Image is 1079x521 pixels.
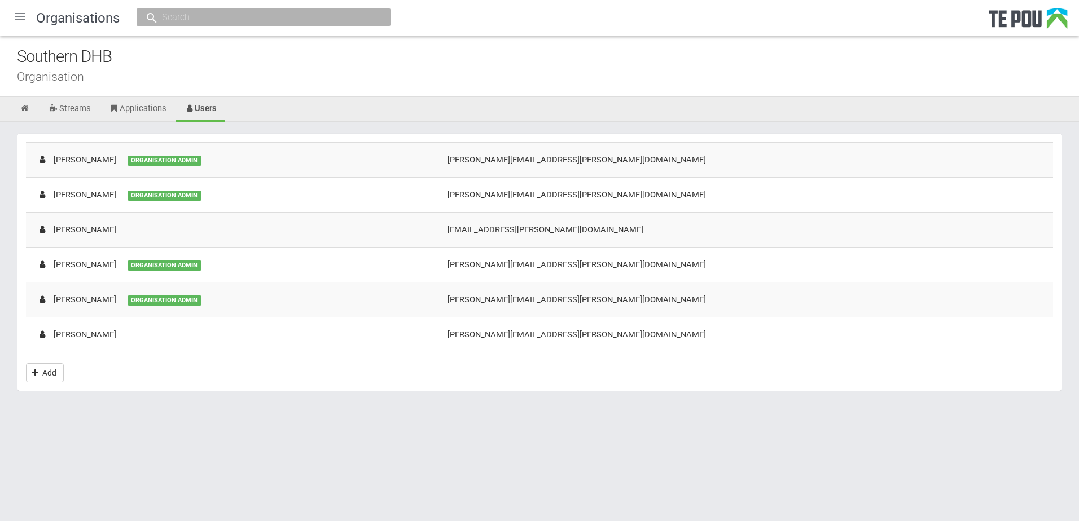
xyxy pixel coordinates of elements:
[128,260,201,271] div: ORGANISATION ADMIN
[37,224,116,236] div: [PERSON_NAME]
[128,295,201,306] div: ORGANISATION ADMIN
[37,154,116,166] div: [PERSON_NAME]
[37,259,116,271] div: [PERSON_NAME]
[37,294,116,306] div: [PERSON_NAME]
[128,156,201,166] div: ORGANISATION ADMIN
[436,177,1053,212] td: [PERSON_NAME][EMAIL_ADDRESS][PERSON_NAME][DOMAIN_NAME]
[436,317,1053,351] td: [PERSON_NAME][EMAIL_ADDRESS][PERSON_NAME][DOMAIN_NAME]
[436,282,1053,317] td: [PERSON_NAME][EMAIL_ADDRESS][PERSON_NAME][DOMAIN_NAME]
[40,97,99,122] a: Streams
[159,11,357,23] input: Search
[128,191,201,201] div: ORGANISATION ADMIN
[17,45,1079,69] div: Southern DHB
[26,363,64,382] a: Add
[176,97,226,122] a: Users
[436,247,1053,282] td: [PERSON_NAME][EMAIL_ADDRESS][PERSON_NAME][DOMAIN_NAME]
[37,189,116,201] div: [PERSON_NAME]
[436,212,1053,247] td: [EMAIL_ADDRESS][PERSON_NAME][DOMAIN_NAME]
[100,97,175,122] a: Applications
[436,142,1053,177] td: [PERSON_NAME][EMAIL_ADDRESS][PERSON_NAME][DOMAIN_NAME]
[37,329,116,341] div: [PERSON_NAME]
[17,70,1079,82] div: Organisation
